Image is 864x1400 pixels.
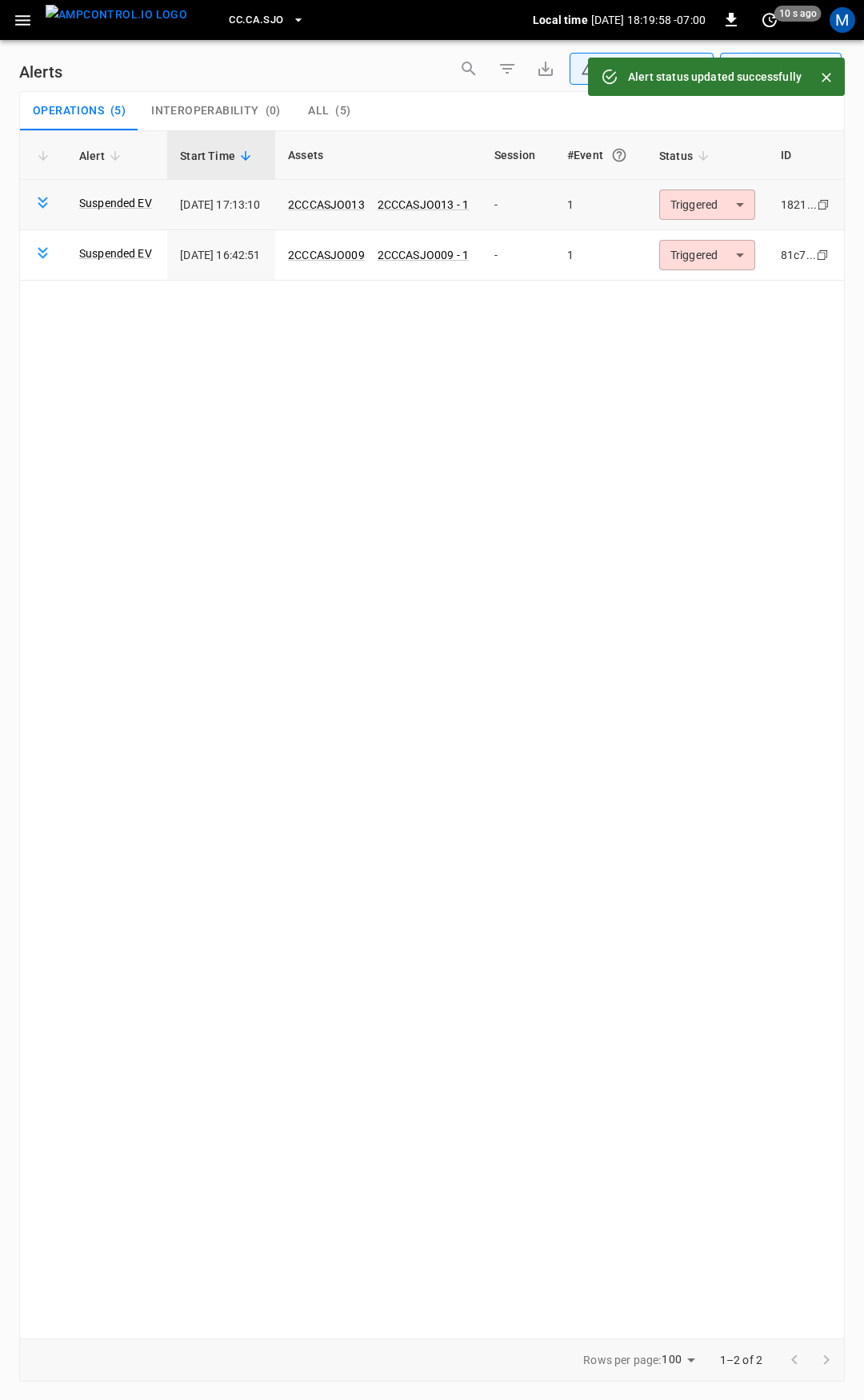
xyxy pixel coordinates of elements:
button: Close [814,66,838,90]
div: 81c7... [781,247,816,263]
div: Alert status updated successfully [628,62,802,91]
p: Rows per page: [583,1352,661,1368]
span: Start Time [180,146,256,166]
div: Last 24 hrs [750,54,842,84]
a: 2CCCASJO009 - 1 [378,249,469,261]
a: Suspended EV [79,195,152,211]
img: ampcontrol.io logo [46,5,187,25]
th: Session [482,131,554,180]
span: Interoperability [151,104,258,118]
div: 1821... [781,197,817,213]
div: profile-icon [830,7,855,33]
a: 2CCCASJO013 [288,198,365,211]
span: ( 5 ) [335,104,350,118]
span: 10 s ago [774,6,822,22]
span: Status [659,146,714,166]
div: copy [816,196,832,213]
button: set refresh interval [757,7,782,33]
td: [DATE] 16:42:51 [167,230,275,281]
span: ( 5 ) [110,104,126,118]
h6: Alerts [19,59,62,85]
th: Assets [275,131,482,180]
div: Unresolved [581,61,688,78]
p: Local time [533,12,588,28]
div: Triggered [659,189,755,220]
td: - [482,230,554,281]
td: 1 [554,230,646,281]
span: CC.CA.SJO [229,11,283,30]
div: copy [815,246,831,264]
th: ID [768,131,844,180]
span: All [308,104,329,118]
p: [DATE] 18:19:58 -07:00 [591,12,706,28]
td: 1 [554,180,646,230]
a: Suspended EV [79,245,152,261]
a: 2CCCASJO013 - 1 [378,198,469,211]
a: 2CCCASJO009 [288,249,365,261]
td: - [482,180,554,230]
td: [DATE] 17:13:10 [167,180,275,230]
p: 1–2 of 2 [720,1352,762,1368]
div: #Event [567,141,634,170]
span: Operations [33,104,104,118]
button: An event is a single occurrence of an issue. An alert groups related events for the same asset, m... [605,141,634,170]
div: 100 [662,1348,700,1371]
span: ( 0 ) [266,104,281,118]
div: Triggered [659,240,755,270]
button: CC.CA.SJO [222,5,310,36]
span: Alert [79,146,126,166]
